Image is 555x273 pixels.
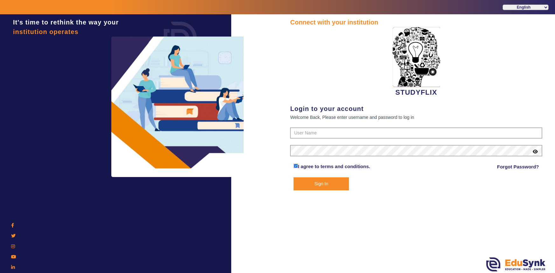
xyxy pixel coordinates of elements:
img: 2da83ddf-6089-4dce-a9e2-416746467bdd [392,27,440,87]
div: STUDYFLIX [290,27,542,98]
a: Forgot Password? [497,163,539,171]
img: login.png [156,14,204,62]
div: Connect with your institution [290,17,542,27]
input: User Name [290,127,542,139]
img: login3.png [111,37,245,177]
button: Sign In [294,177,349,190]
img: edusynk.png [486,257,545,271]
div: Login to your account [290,104,542,113]
span: It's time to rethink the way your [13,19,119,26]
span: institution operates [13,28,79,35]
div: Welcome Back, Please enter username and password to log in [290,113,542,121]
a: I agree to terms and conditions. [298,164,370,169]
